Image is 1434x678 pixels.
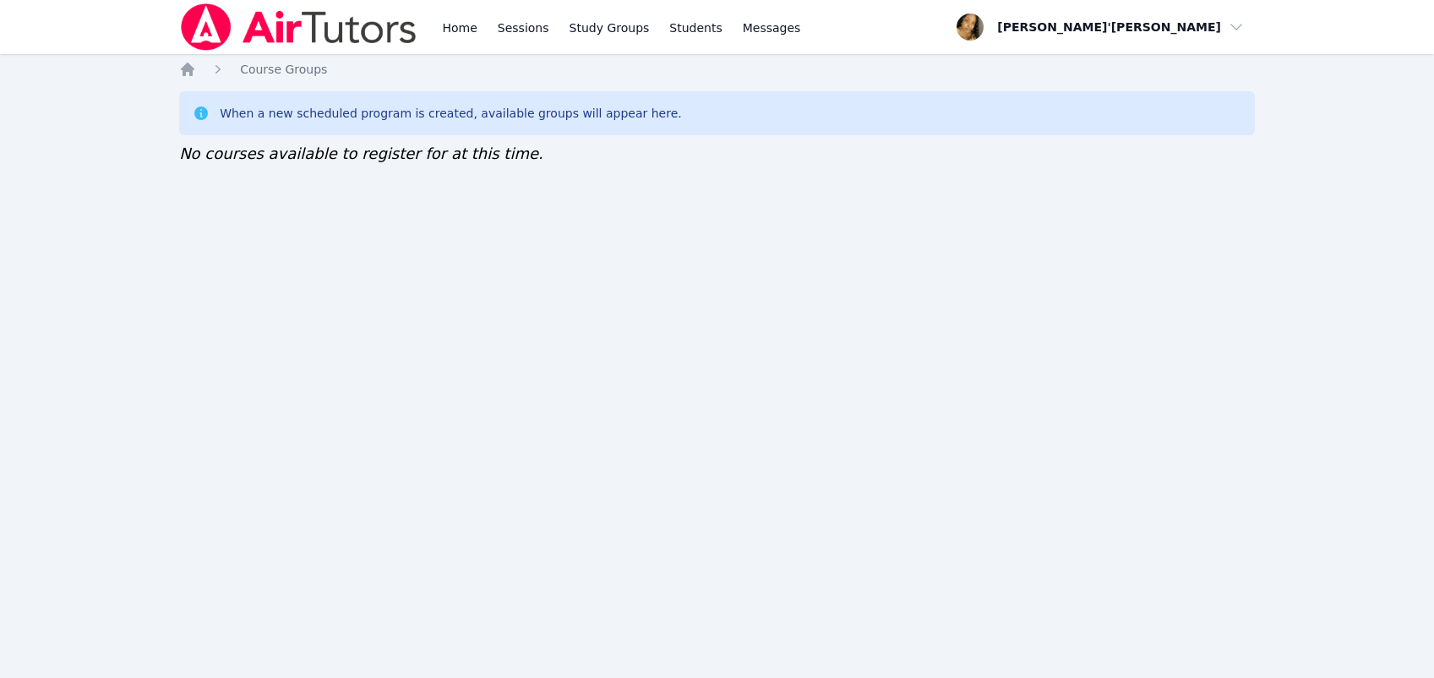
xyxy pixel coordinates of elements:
[240,61,327,78] a: Course Groups
[240,63,327,76] span: Course Groups
[179,61,1255,78] nav: Breadcrumb
[220,105,682,122] div: When a new scheduled program is created, available groups will appear here.
[179,145,543,162] span: No courses available to register for at this time.
[179,3,418,51] img: Air Tutors
[743,19,801,36] span: Messages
